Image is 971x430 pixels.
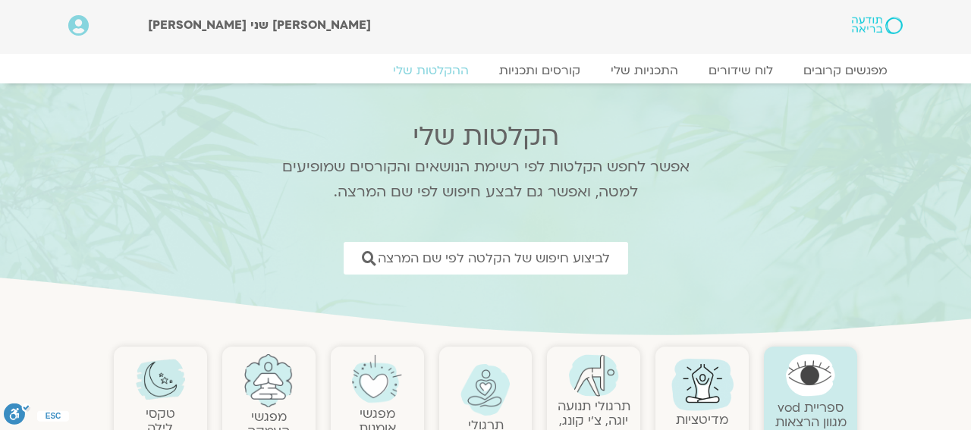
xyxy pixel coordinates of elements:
[378,251,610,265] span: לביצוע חיפוש של הקלטה לפי שם המרצה
[344,242,628,275] a: לביצוע חיפוש של הקלטה לפי שם המרצה
[148,17,371,33] span: [PERSON_NAME] שני [PERSON_NAME]
[484,63,595,78] a: קורסים ותכניות
[693,63,788,78] a: לוח שידורים
[262,155,709,205] p: אפשר לחפש הקלטות לפי רשימת הנושאים והקורסים שמופיעים למטה, ואפשר גם לבצע חיפוש לפי שם המרצה.
[595,63,693,78] a: התכניות שלי
[788,63,903,78] a: מפגשים קרובים
[262,121,709,152] h2: הקלטות שלי
[68,63,903,78] nav: Menu
[378,63,484,78] a: ההקלטות שלי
